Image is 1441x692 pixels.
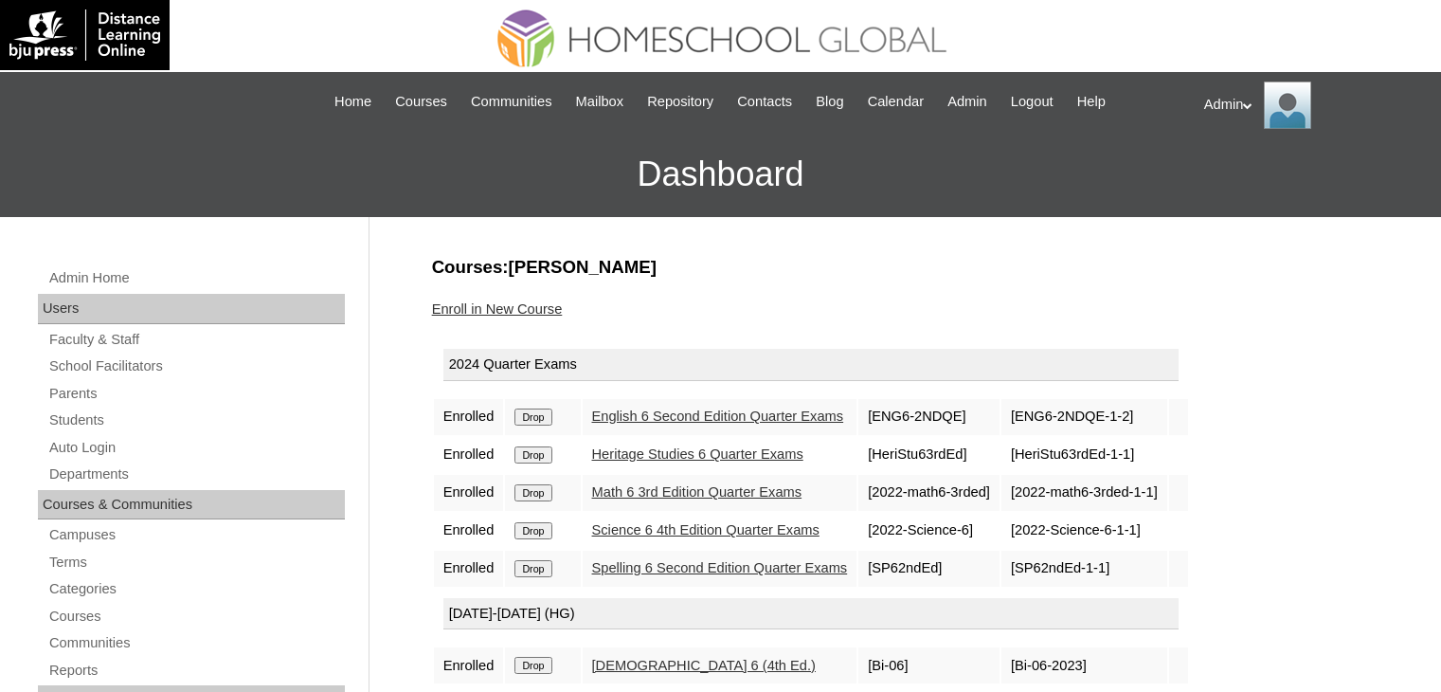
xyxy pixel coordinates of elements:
[1001,551,1167,587] td: [SP62ndEd-1-1]
[38,490,345,520] div: Courses & Communities
[434,475,504,511] td: Enrolled
[858,647,1000,683] td: [Bi-06]
[432,301,563,317] a: Enroll in New Course
[514,560,551,577] input: Drop
[47,631,345,655] a: Communities
[1001,399,1167,435] td: [ENG6-2NDQE-1-2]
[576,91,624,113] span: Mailbox
[858,475,1000,511] td: [2022-math6-3rded]
[816,91,843,113] span: Blog
[938,91,997,113] a: Admin
[334,91,371,113] span: Home
[1264,82,1311,129] img: Admin Homeschool Global
[592,522,820,537] a: Science 6 4th Edition Quarter Exams
[47,605,345,628] a: Courses
[858,551,1000,587] td: [SP62ndEd]
[461,91,562,113] a: Communities
[443,349,1179,381] div: 2024 Quarter Exams
[514,484,551,501] input: Drop
[434,513,504,549] td: Enrolled
[514,409,551,426] input: Drop
[9,132,1432,217] h3: Dashboard
[386,91,457,113] a: Courses
[47,551,345,574] a: Terms
[47,328,345,352] a: Faculty & Staff
[47,659,345,683] a: Reports
[858,437,1000,473] td: [HeriStu63rdEd]
[1001,437,1167,473] td: [HeriStu63rdEd-1-1]
[647,91,713,113] span: Repository
[858,91,933,113] a: Calendar
[47,266,345,290] a: Admin Home
[868,91,924,113] span: Calendar
[434,551,504,587] td: Enrolled
[443,598,1179,630] div: [DATE]-[DATE] (HG)
[47,463,345,486] a: Departments
[38,294,345,324] div: Users
[47,382,345,406] a: Parents
[434,399,504,435] td: Enrolled
[858,399,1000,435] td: [ENG6-2NDQE]
[471,91,552,113] span: Communities
[592,446,803,462] a: Heritage Studies 6 Quarter Exams
[432,255,1370,280] h3: Courses:[PERSON_NAME]
[1001,647,1167,683] td: [Bi-06-2023]
[434,647,504,683] td: Enrolled
[47,436,345,460] a: Auto Login
[728,91,802,113] a: Contacts
[638,91,723,113] a: Repository
[1011,91,1054,113] span: Logout
[47,523,345,547] a: Campuses
[9,9,160,61] img: logo-white.png
[1001,91,1063,113] a: Logout
[567,91,634,113] a: Mailbox
[514,657,551,674] input: Drop
[47,409,345,432] a: Students
[592,409,844,424] a: English 6 Second Edition Quarter Exams
[858,513,1000,549] td: [2022-Science-6]
[47,355,345,378] a: School Facilitators
[592,560,848,575] a: Spelling 6 Second Edition Quarter Exams
[395,91,447,113] span: Courses
[737,91,792,113] span: Contacts
[1204,82,1422,129] div: Admin
[514,522,551,539] input: Drop
[806,91,853,113] a: Blog
[592,484,802,500] a: Math 6 3rd Edition Quarter Exams
[434,437,504,473] td: Enrolled
[1001,475,1167,511] td: [2022-math6-3rded-1-1]
[947,91,987,113] span: Admin
[514,446,551,464] input: Drop
[1001,513,1167,549] td: [2022-Science-6-1-1]
[325,91,381,113] a: Home
[1077,91,1106,113] span: Help
[1068,91,1115,113] a: Help
[47,577,345,601] a: Categories
[592,658,816,673] a: [DEMOGRAPHIC_DATA] 6 (4th Ed.)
